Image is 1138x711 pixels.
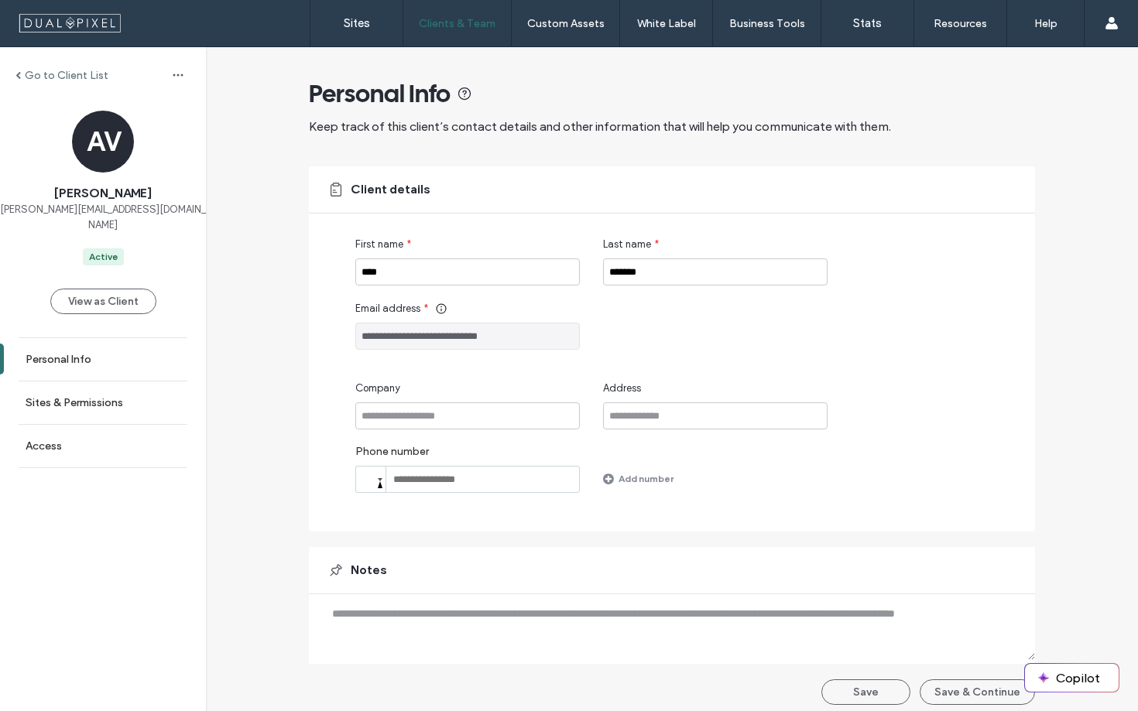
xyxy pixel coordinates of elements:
span: Personal Info [309,78,451,109]
label: Phone number [355,445,580,466]
div: Active [89,250,118,264]
button: Save [821,679,910,705]
input: Address [603,402,828,429]
label: Access [26,439,62,453]
span: Company [355,381,400,396]
input: Email address [355,323,580,350]
span: Address [603,381,641,396]
button: View as Client [50,289,156,314]
span: Help [36,11,67,25]
span: [PERSON_NAME] [54,185,152,202]
button: Copilot [1025,664,1119,692]
label: Resources [934,17,987,30]
label: Sites [344,16,370,30]
label: Personal Info [26,353,91,366]
label: Add number [619,465,674,492]
label: Business Tools [729,17,805,30]
span: Notes [351,562,387,579]
label: White Label [637,17,696,30]
label: Clients & Team [419,17,495,30]
input: Company [355,402,580,429]
label: Stats [853,16,882,30]
span: Keep track of this client’s contact details and other information that will help you communicate ... [309,119,891,134]
span: First name [355,237,403,252]
label: Help [1034,17,1057,30]
span: Email address [355,301,420,316]
span: Client details [351,181,430,198]
label: Custom Assets [527,17,605,30]
input: First name [355,258,580,285]
label: Sites & Permissions [26,396,123,409]
button: Save & Continue [920,679,1035,705]
label: Go to Client List [25,69,108,82]
input: Last name [603,258,828,285]
span: Last name [603,237,651,252]
div: AV [72,111,134,173]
